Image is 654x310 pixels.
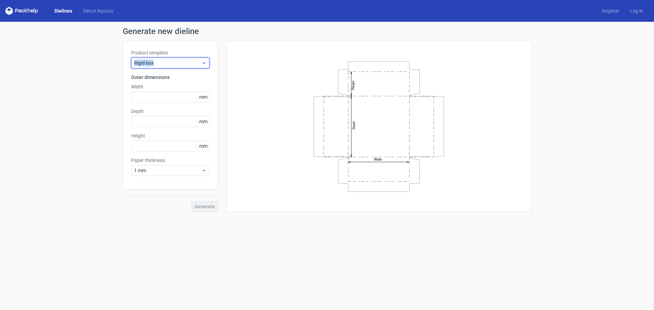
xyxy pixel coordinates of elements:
a: Diecut layouts [78,7,119,14]
text: Height [351,80,355,89]
a: Register [596,7,625,14]
label: Depth [131,108,209,115]
h1: Generate new dieline [123,27,531,35]
label: Product template [131,49,209,56]
span: mm [197,92,209,102]
a: Dielines [49,7,78,14]
a: Log in [625,7,649,14]
text: Depth [352,121,356,129]
span: mm [197,116,209,127]
span: Rigid box [134,60,201,66]
label: Paper thickness [131,157,209,164]
text: Width [374,158,382,161]
span: mm [197,141,209,151]
label: Width [131,83,209,90]
h3: Outer dimensions [131,74,209,81]
label: Height [131,132,209,139]
span: 1 mm [134,167,201,174]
